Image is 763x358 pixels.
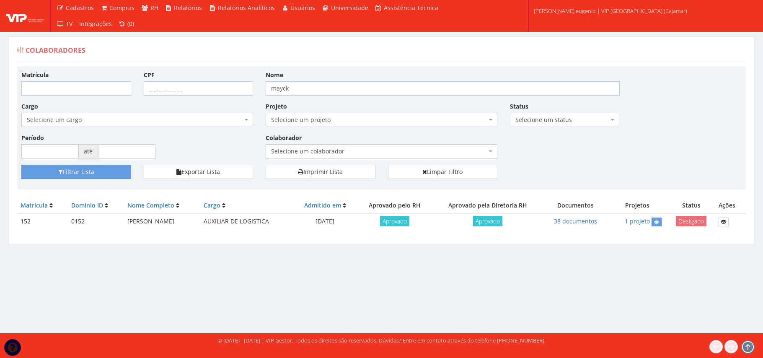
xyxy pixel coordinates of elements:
[79,20,112,28] span: Integrações
[380,216,409,226] span: Aprovado
[432,198,543,213] th: Aprovado pela Diretoria RH
[144,71,155,79] label: CPF
[625,217,650,225] a: 1 projeto
[68,213,124,230] td: 0152
[384,4,438,12] span: Assistência Técnica
[71,201,103,209] a: Domínio ID
[331,4,368,12] span: Universidade
[53,16,76,32] a: TV
[266,165,375,179] a: Imprimir Lista
[127,20,134,28] span: (0)
[21,102,38,111] label: Cargo
[150,4,158,12] span: RH
[266,102,287,111] label: Projeto
[66,20,72,28] span: TV
[200,213,294,230] td: AUXILIAR DE LOGISTICA
[667,198,715,213] th: Status
[510,113,620,127] span: Selecione um status
[266,144,497,158] span: Selecione um colaborador
[21,165,131,179] button: Filtrar Lista
[271,116,487,124] span: Selecione um projeto
[115,16,138,32] a: (0)
[124,213,200,230] td: [PERSON_NAME]
[608,198,667,213] th: Projetos
[21,134,44,142] label: Período
[304,201,341,209] a: Admitido em
[294,213,357,230] td: [DATE]
[266,71,283,79] label: Nome
[554,217,597,225] a: 38 documentos
[66,4,94,12] span: Cadastros
[676,216,706,226] span: Desligado
[217,337,546,345] div: © [DATE] - [DATE] | VIP Gestor. Todos os direitos são reservados. Dúvidas? Entre em contato atrav...
[144,165,253,179] button: Exportar Lista
[21,201,48,209] a: Matrícula
[357,198,432,213] th: Aprovado pelo RH
[144,81,253,96] input: ___.___.___-__
[515,116,609,124] span: Selecione um status
[17,213,68,230] td: 152
[266,113,497,127] span: Selecione um projeto
[6,10,44,22] img: logo
[109,4,134,12] span: Compras
[218,4,275,12] span: Relatórios Analíticos
[290,4,315,12] span: Usuários
[271,147,487,156] span: Selecione um colaborador
[204,201,220,209] a: Cargo
[21,71,49,79] label: Matrícula
[388,165,498,179] a: Limpar Filtro
[79,144,98,158] span: até
[534,7,687,15] span: [PERSON_NAME].eugenio | VIP [GEOGRAPHIC_DATA] (Cajamar)
[127,201,174,209] a: Nome Completo
[543,198,608,213] th: Documentos
[473,216,502,226] span: Aprovado
[266,134,302,142] label: Colaborador
[21,113,253,127] span: Selecione um cargo
[510,102,528,111] label: Status
[174,4,202,12] span: Relatórios
[715,198,746,213] th: Ações
[26,46,85,55] span: Colaboradores
[76,16,115,32] a: Integrações
[27,116,243,124] span: Selecione um cargo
